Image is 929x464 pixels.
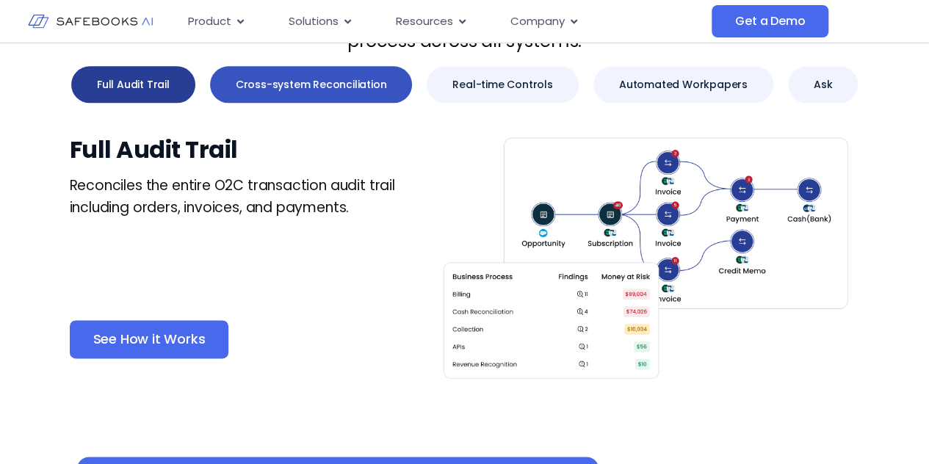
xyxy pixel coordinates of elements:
[48,66,882,405] div: Tabs. Open items with Enter or Space, close with Escape and navigate using the Arrow keys.
[236,77,387,92] span: Cross-system Reconciliation
[70,132,404,167] h2: Full Audit Trail
[452,77,552,92] span: Real-time Controls
[188,13,231,30] span: Product
[712,5,828,37] a: Get a Demo
[70,175,404,219] p: Reconciles the entire O2C transaction audit trail including orders, invoices, and payments.
[93,332,206,347] span: See How it Works
[396,13,453,30] span: Resources
[70,320,229,358] a: See How it Works
[735,14,805,29] span: Get a Demo
[97,77,170,92] span: Full Audit Trail
[176,7,712,36] div: Menu Toggle
[176,7,712,36] nav: Menu
[440,132,859,383] img: Order-to-Cash 3
[814,77,832,92] span: Ask
[510,13,565,30] span: Company
[289,13,339,30] span: Solutions
[48,10,882,51] p: Ensure end-to-end completeness and accuracy of every transaction in your order-to-cash process ac...
[619,77,748,92] span: Automated Workpapers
